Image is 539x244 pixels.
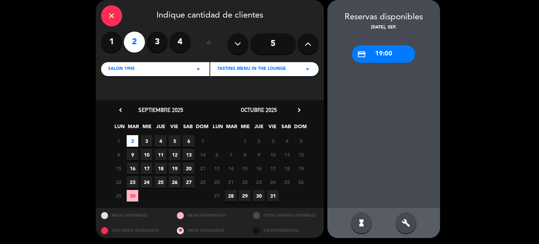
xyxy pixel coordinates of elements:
span: MIE [141,123,153,134]
span: LUN [114,123,125,134]
span: 1 [113,135,124,147]
span: 14 [197,149,208,160]
span: 29 [113,190,124,202]
label: 3 [147,32,168,53]
span: 17 [267,163,279,174]
span: 4 [281,135,293,147]
span: octubre 2025 [241,106,277,113]
span: 16 [127,163,138,174]
span: 21 [225,176,237,188]
i: arrow_drop_down [194,65,202,73]
span: 9 [253,149,265,160]
span: 18 [281,163,293,174]
span: 10 [267,149,279,160]
span: 5 [169,135,180,147]
span: 8 [239,149,251,160]
span: 17 [141,163,152,174]
span: 31 [267,190,279,202]
div: [DATE], sep. [327,24,440,31]
i: build [402,219,410,227]
span: 7 [225,149,237,160]
span: 8 [113,149,124,160]
span: 14 [225,163,237,174]
span: 1 [239,135,251,147]
span: LUN [212,123,224,134]
span: 7 [197,135,208,147]
span: 28 [197,176,208,188]
span: 23 [127,176,138,188]
span: 22 [239,176,251,188]
label: 1 [101,32,122,53]
div: MESAS RESTRINGIDAS [172,208,248,223]
div: Indique cantidad de clientes [101,5,319,26]
span: 30 [253,190,265,202]
span: MAR [127,123,139,134]
span: 6 [211,149,222,160]
span: 3 [267,135,279,147]
span: MAR [226,123,237,134]
div: SOLO MESAS BLOQUEADAS [96,223,172,238]
span: MIE [239,123,251,134]
span: 29 [239,190,251,202]
span: 6 [183,135,194,147]
i: hourglass_full [357,219,366,227]
span: 3 [141,135,152,147]
span: 24 [267,176,279,188]
div: MESAS BLOQUEADAS [172,223,248,238]
div: MESAS DISPONIBLES [96,208,172,223]
span: 27 [183,176,194,188]
span: 20 [183,163,194,174]
span: 26 [169,176,180,188]
span: 12 [169,149,180,160]
span: 5 [295,135,307,147]
div: Reservas disponibles [327,11,440,24]
i: arrow_drop_down [303,65,312,73]
i: chevron_right [295,106,303,114]
span: 13 [183,149,194,160]
span: 16 [253,163,265,174]
label: 4 [169,32,191,53]
span: septiembre 2025 [138,106,183,113]
div: 19:00 [352,45,415,63]
span: 15 [239,163,251,174]
span: 25 [155,176,166,188]
div: ó [198,32,220,56]
span: 11 [281,149,293,160]
span: 22 [113,176,124,188]
span: 2 [253,135,265,147]
span: 25 [281,176,293,188]
span: SAB [280,123,292,134]
span: Salon 19hs [108,66,135,73]
span: 18 [155,163,166,174]
label: 2 [124,32,145,53]
i: credit_card [357,50,366,59]
span: 10 [141,149,152,160]
span: SAB [182,123,194,134]
span: 28 [225,190,237,202]
span: 19 [295,163,307,174]
span: 23 [253,176,265,188]
span: 30 [127,190,138,202]
div: OTROS TAMAÑOS DIPONIBLES [248,208,324,223]
span: VIE [168,123,180,134]
span: 2 [127,135,138,147]
span: 20 [211,176,222,188]
span: 26 [295,176,307,188]
span: 12 [295,149,307,160]
span: 19 [169,163,180,174]
span: 15 [113,163,124,174]
span: JUE [155,123,166,134]
span: DOM [294,123,306,134]
span: 21 [197,163,208,174]
span: JUE [253,123,265,134]
i: close [107,12,116,20]
span: DOM [196,123,207,134]
span: 27 [211,190,222,202]
span: 11 [155,149,166,160]
span: Tasting menu in the lounge [217,66,286,73]
span: 24 [141,176,152,188]
span: VIE [267,123,278,134]
i: chevron_left [117,106,124,114]
div: SIN DISPONIBILIDAD [248,223,324,238]
span: 9 [127,149,138,160]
